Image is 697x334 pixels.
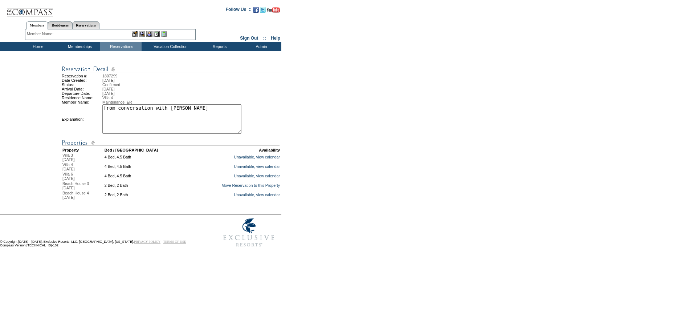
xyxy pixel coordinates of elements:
a: Become our fan on Facebook [253,9,259,13]
a: Help [271,36,280,41]
a: TERMS OF USE [163,240,186,244]
img: Compass Home [6,2,53,17]
td: Date Created: [62,78,102,83]
td: Admin [240,42,281,51]
span: [DATE] [62,157,75,162]
td: 2 Bed, 2 Bath [105,191,188,200]
span: :: [263,36,266,41]
div: Beach House 4 [62,191,104,195]
img: Subscribe to our YouTube Channel [267,7,280,13]
span: [DATE] [62,167,75,171]
a: Sign Out [240,36,258,41]
a: Move Reservation to this Property [221,183,280,188]
td: Bed / [GEOGRAPHIC_DATA] [105,148,188,152]
td: Status: [62,83,102,87]
td: Follow Us :: [226,6,252,15]
a: Unavailable, view calendar [234,174,280,178]
td: Reservation #: [62,74,102,78]
span: [DATE] [62,176,75,181]
img: Reservation Detail [62,65,280,74]
span: Confirmed [102,83,120,87]
img: View [139,31,145,37]
span: Villa 4 [102,96,113,100]
span: [DATE] [102,87,115,91]
div: Member Name: [27,31,55,37]
a: Reservations [72,21,99,29]
img: Reservations [154,31,160,37]
div: Beach House 3 [62,181,104,186]
span: [DATE] [102,78,115,83]
span: 1807299 [102,74,118,78]
a: Members [26,21,48,29]
a: Unavailable, view calendar [234,155,280,159]
a: Residences [48,21,72,29]
img: Exclusive Resorts [216,214,281,251]
a: Unavailable, view calendar [234,164,280,169]
td: Memberships [58,42,100,51]
img: Impersonate [146,31,152,37]
div: Villa 4 [62,162,104,167]
img: b_calculator.gif [161,31,167,37]
img: Become our fan on Facebook [253,7,259,13]
span: Maintenance, ER [102,100,132,104]
td: Vacation Collection [142,42,198,51]
td: Residence Name: [62,96,102,100]
td: Member Name: [62,100,102,104]
td: 4 Bed, 4.5 Bath [105,153,188,162]
a: Unavailable, view calendar [234,193,280,197]
td: Home [16,42,58,51]
a: Subscribe to our YouTube Channel [267,9,280,13]
img: Follow us on Twitter [260,7,266,13]
td: 4 Bed, 4.5 Bath [105,162,188,171]
img: b_edit.gif [132,31,138,37]
td: 2 Bed, 2 Bath [105,181,188,190]
td: Explanation: [62,104,102,134]
td: Reservations [100,42,142,51]
td: 4 Bed, 4.5 Bath [105,172,188,181]
td: Availability [189,148,280,152]
div: Villa 3 [62,153,104,157]
td: Property [62,148,104,152]
td: Departure Date: [62,91,102,96]
div: Villa 6 [62,172,104,176]
span: [DATE] [62,186,75,190]
a: PRIVACY POLICY [134,240,160,244]
span: [DATE] [102,91,115,96]
a: Follow us on Twitter [260,9,266,13]
img: Reservation Detail [62,138,280,147]
td: Arrival Date: [62,87,102,91]
span: [DATE] [62,195,75,200]
td: Reports [198,42,240,51]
